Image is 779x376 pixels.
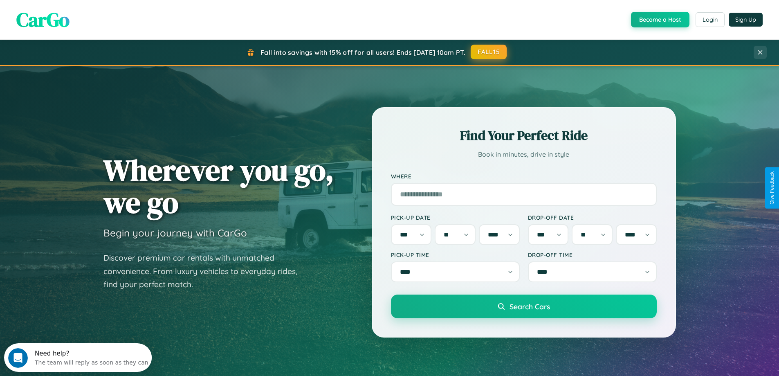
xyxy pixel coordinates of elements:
[391,295,657,318] button: Search Cars
[528,251,657,258] label: Drop-off Time
[16,6,70,33] span: CarGo
[31,14,144,22] div: The team will reply as soon as they can
[769,171,775,205] div: Give Feedback
[31,7,144,14] div: Need help?
[391,149,657,160] p: Book in minutes, drive in style
[103,251,308,291] p: Discover premium car rentals with unmatched convenience. From luxury vehicles to everyday rides, ...
[528,214,657,221] label: Drop-off Date
[8,348,28,368] iframe: Intercom live chat
[696,12,725,27] button: Login
[3,3,152,26] div: Open Intercom Messenger
[471,45,507,59] button: FALL15
[391,214,520,221] label: Pick-up Date
[4,343,152,372] iframe: Intercom live chat discovery launcher
[510,302,550,311] span: Search Cars
[103,227,247,239] h3: Begin your journey with CarGo
[391,251,520,258] label: Pick-up Time
[260,48,465,56] span: Fall into savings with 15% off for all users! Ends [DATE] 10am PT.
[391,173,657,180] label: Where
[631,12,689,27] button: Become a Host
[729,13,763,27] button: Sign Up
[103,154,334,218] h1: Wherever you go, we go
[391,126,657,144] h2: Find Your Perfect Ride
